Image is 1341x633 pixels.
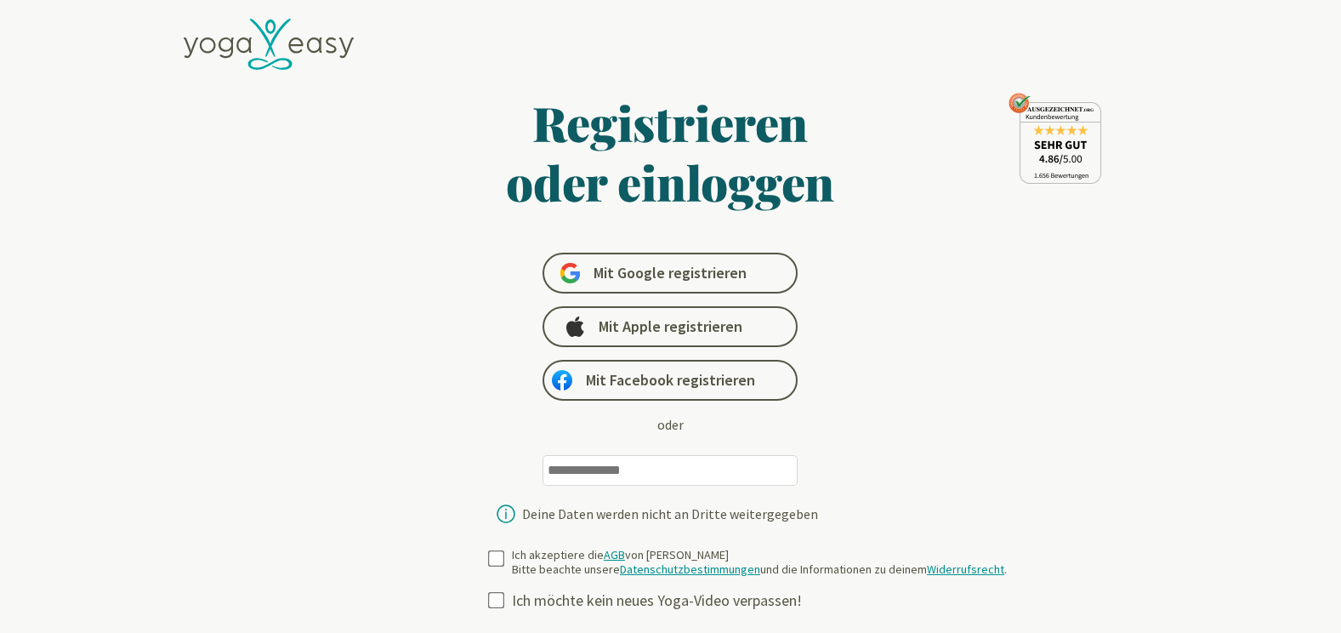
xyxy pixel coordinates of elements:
[657,414,684,435] div: oder
[512,548,1007,578] div: Ich akzeptiere die von [PERSON_NAME] Bitte beachte unsere und die Informationen zu deinem .
[927,562,1004,577] a: Widerrufsrecht
[522,507,818,521] div: Deine Daten werden nicht an Dritte weitergegeben
[1009,93,1101,184] img: ausgezeichnet_seal.png
[594,263,747,283] span: Mit Google registrieren
[543,253,798,294] a: Mit Google registrieren
[599,316,742,337] span: Mit Apple registrieren
[342,93,1000,212] h1: Registrieren oder einloggen
[620,562,760,577] a: Datenschutzbestimmungen
[512,591,1020,611] div: Ich möchte kein neues Yoga-Video verpassen!
[543,360,798,401] a: Mit Facebook registrieren
[604,547,625,562] a: AGB
[586,370,755,391] span: Mit Facebook registrieren
[543,306,798,347] a: Mit Apple registrieren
